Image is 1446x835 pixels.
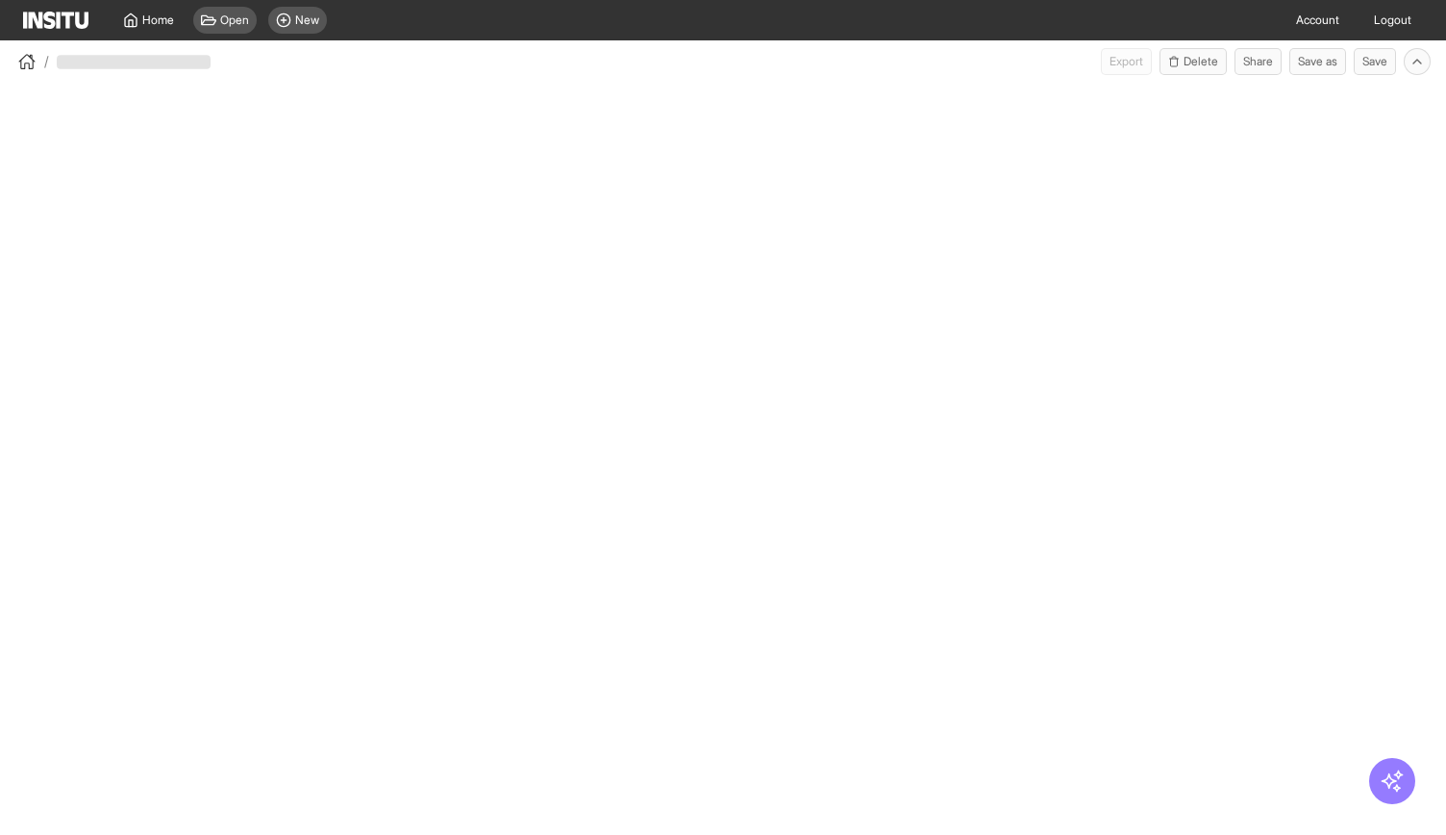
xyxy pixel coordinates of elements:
[1234,48,1282,75] button: Share
[1354,48,1396,75] button: Save
[295,13,319,28] span: New
[1159,48,1227,75] button: Delete
[142,13,174,28] span: Home
[44,52,49,71] span: /
[15,50,49,73] button: /
[23,12,88,29] img: Logo
[1101,48,1152,75] button: Export
[1101,48,1152,75] span: Can currently only export from Insights reports.
[1289,48,1346,75] button: Save as
[220,13,249,28] span: Open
